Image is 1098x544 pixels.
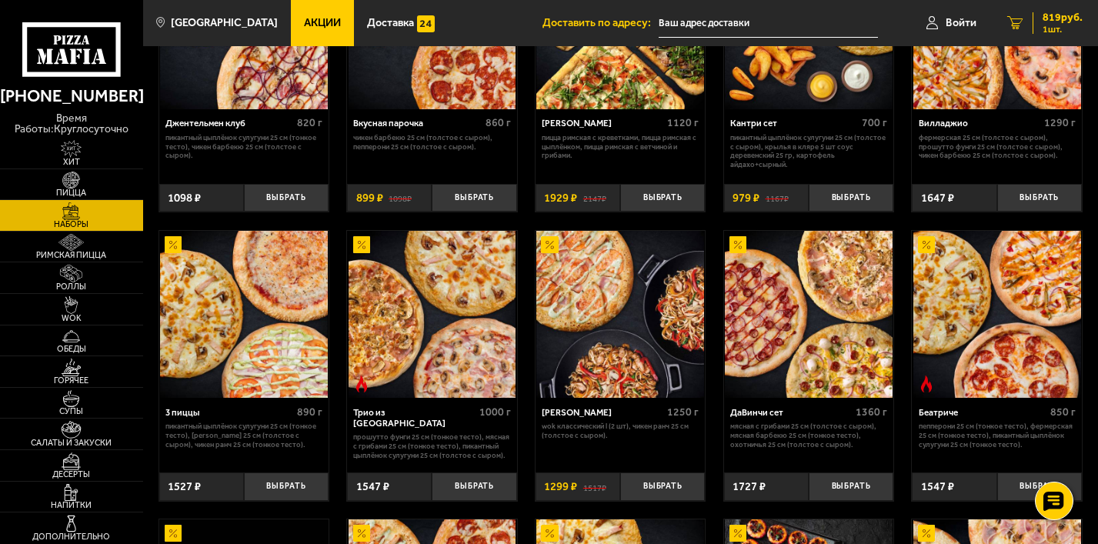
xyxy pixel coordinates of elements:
[542,422,699,440] p: Wok классический L (2 шт), Чикен Ранч 25 см (толстое с сыром).
[536,231,704,399] img: Вилла Капри
[912,231,1081,399] a: АкционныйОстрое блюдоБеатриче
[725,231,893,399] img: ДаВинчи сет
[486,116,511,129] span: 860 г
[542,18,659,28] span: Доставить по адресу:
[620,184,705,212] button: Выбрать
[389,192,412,204] s: 1098 ₽
[541,236,558,253] img: Акционный
[168,192,201,204] span: 1098 ₽
[1044,116,1076,129] span: 1290 г
[159,231,329,399] a: Акционный3 пиццы
[918,375,935,392] img: Острое блюдо
[544,192,577,204] span: 1929 ₽
[244,184,329,212] button: Выбрать
[297,405,322,419] span: 890 г
[730,407,852,418] div: ДаВинчи сет
[921,192,954,204] span: 1647 ₽
[542,118,663,128] div: [PERSON_NAME]
[809,184,893,212] button: Выбрать
[353,375,370,392] img: Острое блюдо
[353,118,481,128] div: Вкусная парочка
[165,118,293,128] div: Джентельмен клуб
[946,18,976,28] span: Войти
[919,133,1076,161] p: Фермерская 25 см (толстое с сыром), Прошутто Фунги 25 см (толстое с сыром), Чикен Барбекю 25 см (...
[997,184,1082,212] button: Выбрать
[733,192,759,204] span: 979 ₽
[659,9,878,38] input: Ваш адрес доставки
[583,481,606,492] s: 1517 ₽
[367,18,414,28] span: Доставка
[919,118,1040,128] div: Вилладжио
[730,422,887,449] p: Мясная с грибами 25 см (толстое с сыром), Мясная Барбекю 25 см (тонкое тесто), Охотничья 25 см (т...
[667,405,699,419] span: 1250 г
[620,472,705,500] button: Выбрать
[544,481,577,492] span: 1299 ₽
[913,231,1081,399] img: Беатриче
[862,116,887,129] span: 700 г
[724,231,893,399] a: АкционныйДаВинчи сет
[165,525,182,542] img: Акционный
[353,407,475,429] div: Трио из [GEOGRAPHIC_DATA]
[542,407,663,418] div: [PERSON_NAME]
[432,472,516,500] button: Выбрать
[168,481,201,492] span: 1527 ₽
[766,192,789,204] s: 1167 ₽
[1050,405,1076,419] span: 850 г
[583,192,606,204] s: 2147 ₽
[1043,12,1083,23] span: 819 руб.
[417,15,434,32] img: 15daf4d41897b9f0e9f617042186c801.svg
[353,236,370,253] img: Акционный
[356,192,383,204] span: 899 ₽
[165,407,293,418] div: 3 пиццы
[297,116,322,129] span: 820 г
[356,481,389,492] span: 1547 ₽
[921,481,954,492] span: 1547 ₽
[730,133,887,170] p: Пикантный цыплёнок сулугуни 25 см (толстое с сыром), крылья в кляре 5 шт соус деревенский 25 гр, ...
[171,18,278,28] span: [GEOGRAPHIC_DATA]
[667,116,699,129] span: 1120 г
[304,18,341,28] span: Акции
[1043,25,1083,34] span: 1 шт.
[165,422,322,449] p: Пикантный цыплёнок сулугуни 25 см (тонкое тесто), [PERSON_NAME] 25 см (толстое с сыром), Чикен Ра...
[918,236,935,253] img: Акционный
[542,133,699,161] p: Пицца Римская с креветками, Пицца Римская с цыплёнком, Пицца Римская с ветчиной и грибами.
[809,472,893,500] button: Выбрать
[536,231,705,399] a: АкционныйВилла Капри
[432,184,516,212] button: Выбрать
[997,472,1082,500] button: Выбрать
[541,525,558,542] img: Акционный
[353,133,510,152] p: Чикен Барбекю 25 см (толстое с сыром), Пепперони 25 см (толстое с сыром).
[479,405,511,419] span: 1000 г
[730,118,858,128] div: Кантри сет
[165,133,322,161] p: Пикантный цыплёнок сулугуни 25 см (тонкое тесто), Чикен Барбекю 25 см (толстое с сыром).
[347,231,516,399] a: АкционныйОстрое блюдоТрио из Рио
[349,231,516,399] img: Трио из Рио
[729,525,746,542] img: Акционный
[729,236,746,253] img: Акционный
[353,525,370,542] img: Акционный
[244,472,329,500] button: Выбрать
[353,432,510,460] p: Прошутто Фунги 25 см (тонкое тесто), Мясная с грибами 25 см (тонкое тесто), Пикантный цыплёнок су...
[918,525,935,542] img: Акционный
[919,422,1076,449] p: Пепперони 25 см (тонкое тесто), Фермерская 25 см (тонкое тесто), Пикантный цыплёнок сулугуни 25 с...
[733,481,766,492] span: 1727 ₽
[160,231,328,399] img: 3 пиццы
[856,405,887,419] span: 1360 г
[919,407,1046,418] div: Беатриче
[165,236,182,253] img: Акционный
